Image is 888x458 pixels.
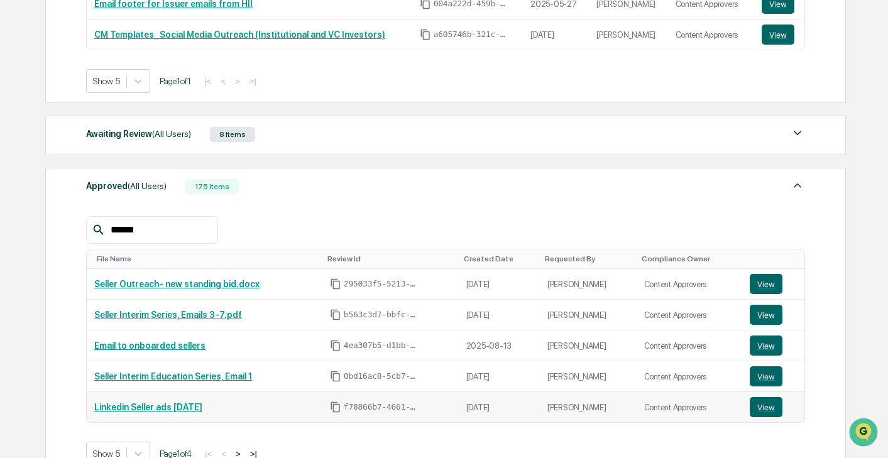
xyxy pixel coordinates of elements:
[8,177,84,200] a: 🔎Data Lookup
[750,397,797,417] a: View
[637,269,743,300] td: Content Approvers
[13,160,23,170] div: 🖐️
[125,213,152,222] span: Pylon
[94,30,385,40] a: CM Templates_ Social Media Outreach (Institutional and VC Investors)
[86,153,161,176] a: 🗄️Attestations
[459,269,540,300] td: [DATE]
[231,76,244,87] button: >
[848,417,882,450] iframe: Open customer support
[642,254,738,263] div: Toggle SortBy
[8,153,86,176] a: 🖐️Preclearance
[750,305,797,325] a: View
[94,279,260,289] a: Seller Outreach- new standing bid.docx
[13,96,35,119] img: 1746055101610-c473b297-6a78-478c-a979-82029cc54cd1
[97,254,317,263] div: Toggle SortBy
[330,401,341,413] span: Copy Id
[344,279,419,289] span: 295033f5-5213-4c5b-be8d-d5263750e551
[459,330,540,361] td: 2025-08-13
[160,76,191,86] span: Page 1 of 1
[152,129,191,139] span: (All Users)
[420,29,431,40] span: Copy Id
[540,330,637,361] td: [PERSON_NAME]
[790,126,805,141] img: caret
[128,181,167,191] span: (All Users)
[459,392,540,422] td: [DATE]
[790,178,805,193] img: caret
[217,76,229,87] button: <
[214,100,229,115] button: Start new chat
[589,19,667,50] td: [PERSON_NAME]
[752,254,799,263] div: Toggle SortBy
[637,361,743,392] td: Content Approvers
[750,274,797,294] a: View
[104,158,156,171] span: Attestations
[246,76,260,87] button: >|
[637,300,743,330] td: Content Approvers
[91,160,101,170] div: 🗄️
[200,76,215,87] button: |<
[344,371,419,381] span: 0bd16ac8-5cb7-49f5-9b94-8af42c17246f
[330,309,341,320] span: Copy Id
[762,25,798,45] a: View
[540,361,637,392] td: [PERSON_NAME]
[464,254,535,263] div: Toggle SortBy
[434,30,509,40] span: a605746b-321c-4dfd-bd6b-109eaa46988c
[637,392,743,422] td: Content Approvers
[330,278,341,290] span: Copy Id
[523,19,589,50] td: [DATE]
[540,300,637,330] td: [PERSON_NAME]
[545,254,632,263] div: Toggle SortBy
[89,212,152,222] a: Powered byPylon
[43,109,159,119] div: We're available if you need us!
[750,335,797,356] a: View
[750,366,797,386] a: View
[637,330,743,361] td: Content Approvers
[33,57,207,70] input: Clear
[750,274,782,294] button: View
[540,392,637,422] td: [PERSON_NAME]
[25,182,79,195] span: Data Lookup
[344,341,419,351] span: 4ea307b5-d1bb-4617-b862-c0061df89552
[94,310,242,320] a: Seller Interim Series, Emails 3-7.pdf
[86,178,167,194] div: Approved
[25,158,81,171] span: Preclearance
[86,126,191,142] div: Awaiting Review
[43,96,206,109] div: Start new chat
[327,254,454,263] div: Toggle SortBy
[540,269,637,300] td: [PERSON_NAME]
[330,371,341,382] span: Copy Id
[459,361,540,392] td: [DATE]
[459,300,540,330] td: [DATE]
[762,25,794,45] button: View
[344,310,419,320] span: b563c3d7-bbfc-4e76-a8ec-67d4dedbd07b
[94,402,202,412] a: Linkedin Seller ads [DATE]
[344,402,419,412] span: f78866b7-4661-4d20-8318-4117f1d34aab
[94,371,252,381] a: Seller Interim Education Series, Email 1
[750,305,782,325] button: View
[668,19,754,50] td: Content Approvers
[13,26,229,46] p: How can we help?
[750,397,782,417] button: View
[330,340,341,351] span: Copy Id
[94,341,206,351] a: Email to onboarded sellers
[750,335,782,356] button: View
[185,179,239,194] div: 175 Items
[13,183,23,194] div: 🔎
[210,127,255,142] div: 8 Items
[750,366,782,386] button: View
